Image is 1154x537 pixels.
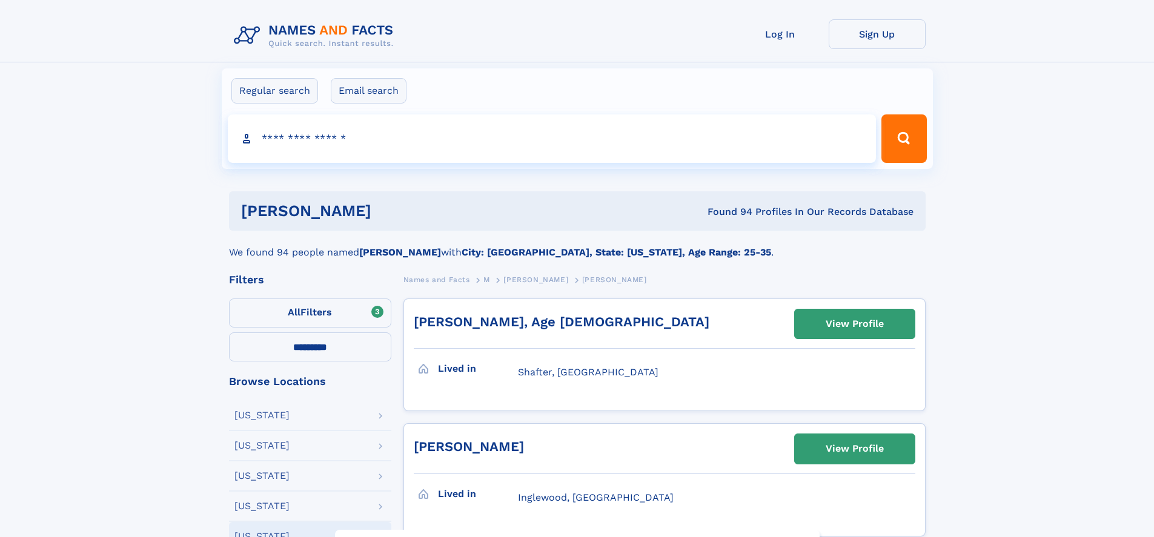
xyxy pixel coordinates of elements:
[795,309,915,338] a: View Profile
[438,484,518,504] h3: Lived in
[414,439,524,454] a: [PERSON_NAME]
[881,114,926,163] button: Search Button
[331,78,406,104] label: Email search
[234,410,290,420] div: [US_STATE]
[229,19,403,52] img: Logo Names and Facts
[234,501,290,511] div: [US_STATE]
[234,441,290,450] div: [US_STATE]
[826,435,884,463] div: View Profile
[438,358,518,379] h3: Lived in
[483,275,490,284] span: M
[829,19,926,49] a: Sign Up
[288,306,300,318] span: All
[231,78,318,104] label: Regular search
[503,275,568,284] span: [PERSON_NAME]
[359,246,441,258] b: [PERSON_NAME]
[582,275,647,284] span: [PERSON_NAME]
[234,471,290,481] div: [US_STATE]
[228,114,877,163] input: search input
[483,272,490,287] a: M
[503,272,568,287] a: [PERSON_NAME]
[414,314,709,329] a: [PERSON_NAME], Age [DEMOGRAPHIC_DATA]
[241,203,540,219] h1: [PERSON_NAME]
[826,310,884,338] div: View Profile
[518,492,674,503] span: Inglewood, [GEOGRAPHIC_DATA]
[229,298,391,328] label: Filters
[403,272,470,287] a: Names and Facts
[795,434,915,463] a: View Profile
[732,19,829,49] a: Log In
[539,205,914,219] div: Found 94 Profiles In Our Records Database
[229,231,926,260] div: We found 94 people named with .
[518,366,658,378] span: Shafter, [GEOGRAPHIC_DATA]
[229,376,391,387] div: Browse Locations
[229,274,391,285] div: Filters
[462,246,771,258] b: City: [GEOGRAPHIC_DATA], State: [US_STATE], Age Range: 25-35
